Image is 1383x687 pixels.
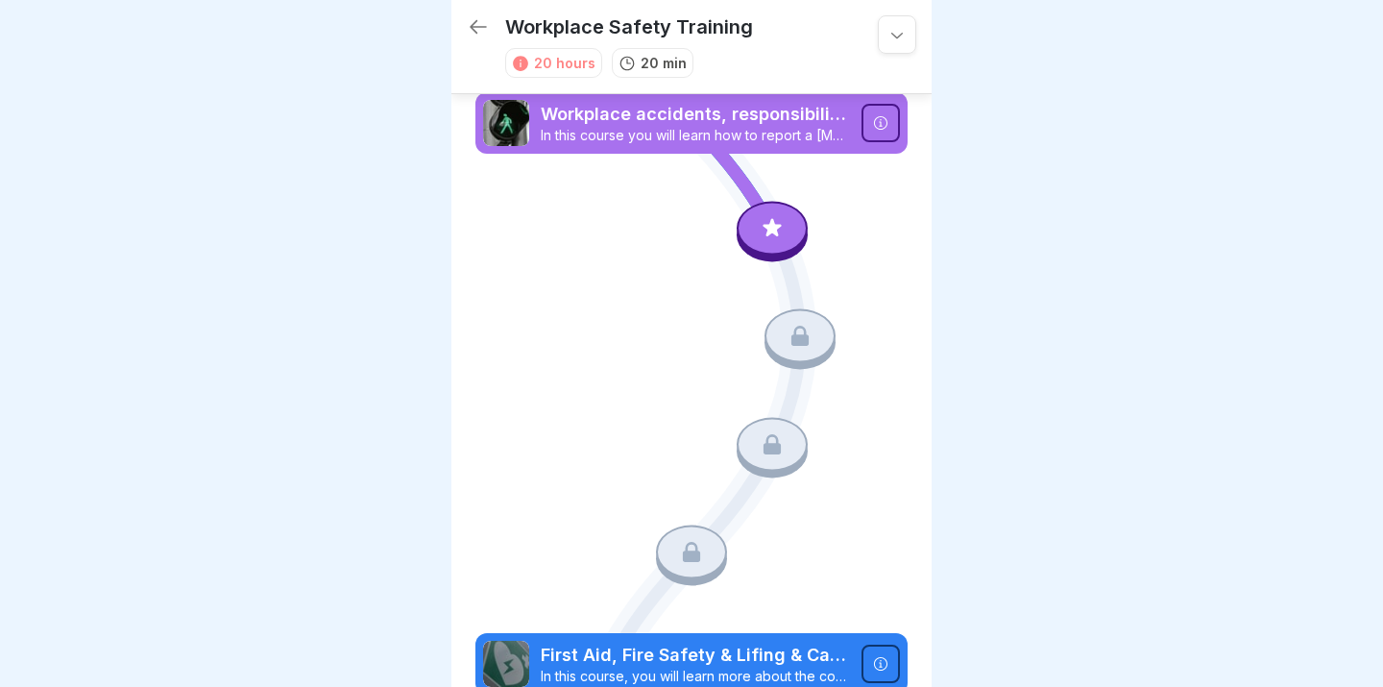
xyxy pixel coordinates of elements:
div: 20 hours [534,53,595,73]
img: dk7x737xv5i545c4hvlzmvog.png [483,100,529,146]
p: In this course, you will learn more about the correct behaviour if you are witnessing an injury, ... [541,668,850,685]
p: Workplace accidents, responsibilities of employees and employers & safety signage [541,102,850,127]
img: uvjcju7t1i9oexmpfrpvs2ug.png [483,641,529,687]
p: 20 min [641,53,687,73]
p: Workplace Safety Training [505,15,753,38]
p: In this course you will learn how to report a [MEDICAL_DATA] and what are the responsibilities of... [541,127,850,144]
p: First Aid, Fire Safety & Lifing & Carrying Loads [541,643,850,668]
